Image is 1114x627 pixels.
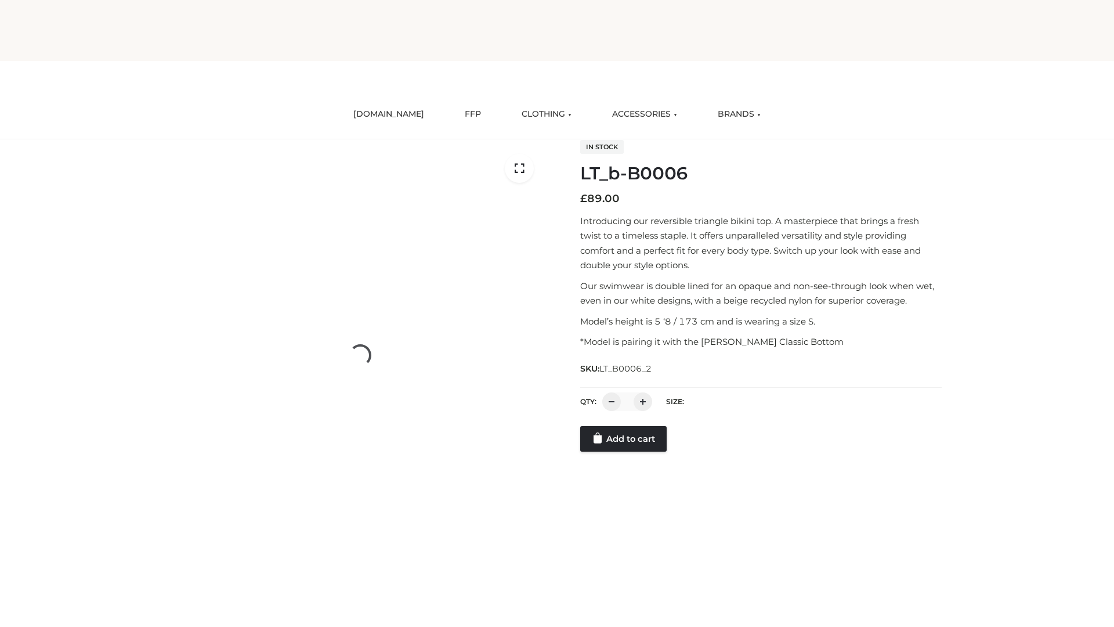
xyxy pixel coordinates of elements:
p: Model’s height is 5 ‘8 / 173 cm and is wearing a size S. [580,314,942,329]
span: In stock [580,140,624,154]
span: £ [580,192,587,205]
a: [DOMAIN_NAME] [345,102,433,127]
a: ACCESSORIES [603,102,686,127]
a: FFP [456,102,490,127]
label: QTY: [580,397,596,406]
span: SKU: [580,362,653,376]
p: Introducing our reversible triangle bikini top. A masterpiece that brings a fresh twist to a time... [580,214,942,273]
a: Add to cart [580,426,667,452]
h1: LT_b-B0006 [580,163,942,184]
bdi: 89.00 [580,192,620,205]
a: CLOTHING [513,102,580,127]
p: *Model is pairing it with the [PERSON_NAME] Classic Bottom [580,334,942,349]
p: Our swimwear is double lined for an opaque and non-see-through look when wet, even in our white d... [580,279,942,308]
a: BRANDS [709,102,769,127]
span: LT_B0006_2 [599,363,652,374]
label: Size: [666,397,684,406]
